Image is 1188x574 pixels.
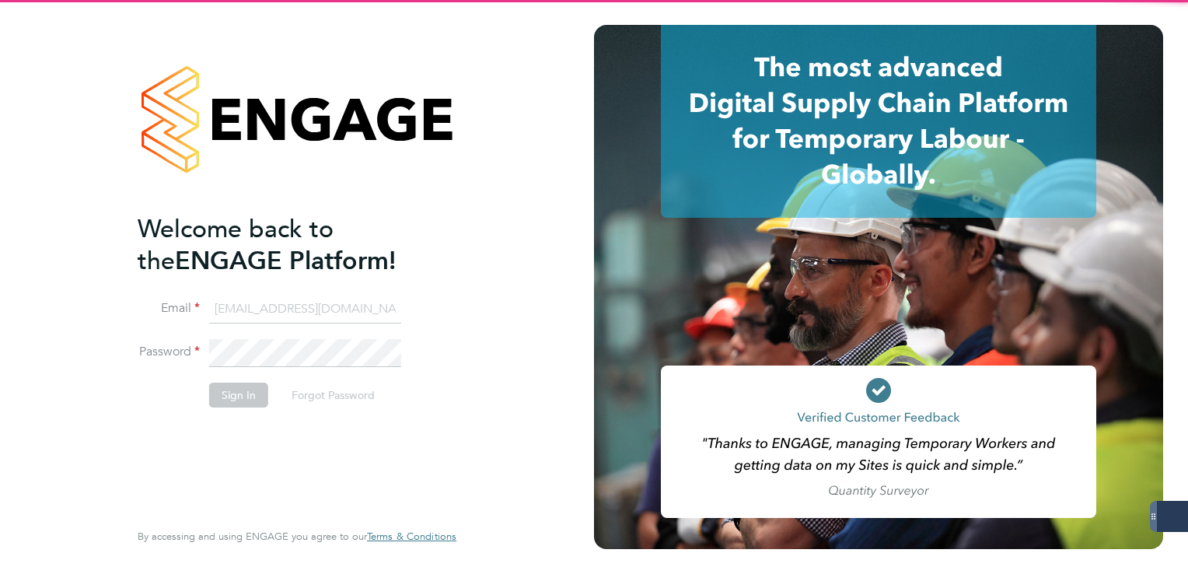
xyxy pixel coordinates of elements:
span: Terms & Conditions [367,530,456,543]
input: Enter your work email... [209,296,401,324]
a: Terms & Conditions [367,530,456,543]
button: Sign In [209,383,268,408]
span: By accessing and using ENGAGE you agree to our [138,530,456,543]
label: Email [138,300,200,317]
span: Welcome back to the [138,214,334,276]
button: Forgot Password [279,383,387,408]
h2: ENGAGE Platform! [138,213,441,277]
label: Password [138,344,200,360]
